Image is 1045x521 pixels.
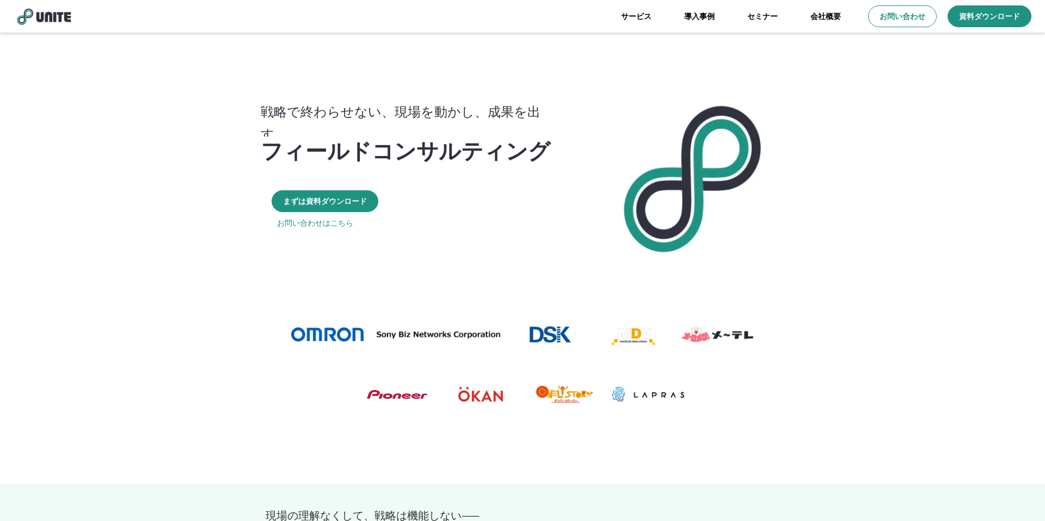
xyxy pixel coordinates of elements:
[277,218,353,228] a: お問い合わせはこちら
[959,11,1020,22] p: 資料ダウンロード
[868,5,937,27] a: お問い合わせ
[261,137,550,163] p: フィールドコンサルティング
[948,5,1031,27] a: 資料ダウンロード
[880,11,925,22] p: お問い合わせ
[272,190,378,212] a: まずは資料ダウンロード
[261,100,562,145] p: 戦略で終わらせない、現場を動かし、成果を出す。
[283,196,367,207] p: まずは資料ダウンロード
